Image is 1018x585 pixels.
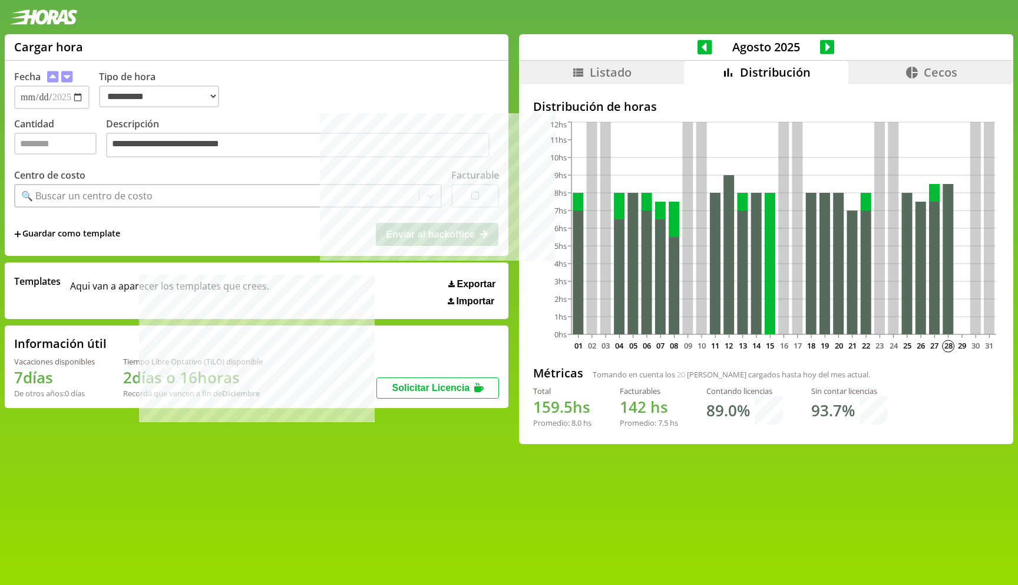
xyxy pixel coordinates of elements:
[554,311,567,322] tspan: 1hs
[533,396,591,418] h1: hs
[739,340,747,351] text: 13
[588,340,596,351] text: 02
[766,340,774,351] text: 15
[99,86,219,107] select: Tipo de hora
[834,340,842,351] text: 20
[14,39,83,55] h1: Cargar hora
[712,39,820,55] span: Agosto 2025
[684,340,692,351] text: 09
[123,388,263,399] div: Recordá que vencen a fin de
[14,228,21,241] span: +
[550,134,567,145] tspan: 11hs
[106,117,499,160] label: Descripción
[593,369,870,380] span: Tomando en cuenta los [PERSON_NAME] cargados hasta hoy del mes actual.
[656,340,665,351] text: 07
[14,133,97,155] input: Cantidad
[590,64,632,80] span: Listado
[620,396,646,418] span: 142
[554,241,567,251] tspan: 5hs
[123,367,263,388] h1: 2 días o 16 horas
[376,377,499,399] button: Solicitar Licencia
[875,340,884,351] text: 23
[601,340,610,351] text: 03
[862,340,870,351] text: 22
[14,70,41,83] label: Fecha
[706,400,750,421] h1: 89.0 %
[14,228,120,241] span: +Guardar como template
[620,418,678,428] div: Promedio: hs
[533,418,591,428] div: Promedio: hs
[14,336,107,351] h2: Información útil
[99,70,229,109] label: Tipo de hora
[451,169,499,182] label: Facturable
[554,223,567,234] tspan: 6hs
[222,388,260,399] b: Diciembre
[14,356,95,367] div: Vacaciones disponibles
[944,340,953,351] text: 28
[533,386,591,396] div: Total
[677,369,685,380] span: 20
[740,64,811,80] span: Distribución
[456,296,494,307] span: Importar
[807,340,815,351] text: 18
[554,294,567,304] tspan: 2hs
[917,340,925,351] text: 26
[889,340,898,351] text: 24
[958,340,966,351] text: 29
[615,340,624,351] text: 04
[779,340,788,351] text: 16
[924,64,957,80] span: Cecos
[123,356,263,367] div: Tiempo Libre Optativo (TiLO) disponible
[571,418,581,428] span: 8.0
[14,169,85,182] label: Centro de costo
[811,400,855,421] h1: 93.7 %
[629,340,637,351] text: 05
[70,275,269,307] span: Aqui van a aparecer los templates que crees.
[658,418,668,428] span: 7.5
[554,276,567,287] tspan: 3hs
[574,340,583,351] text: 01
[794,340,802,351] text: 17
[711,340,719,351] text: 11
[930,340,938,351] text: 27
[533,98,999,114] h2: Distribución de horas
[643,340,651,351] text: 06
[14,275,61,288] span: Templates
[554,329,567,340] tspan: 0hs
[620,386,678,396] div: Facturables
[550,152,567,163] tspan: 10hs
[620,396,678,418] h1: hs
[106,133,490,157] textarea: Descripción
[706,386,783,396] div: Contando licencias
[457,279,496,290] span: Exportar
[445,278,499,290] button: Exportar
[670,340,678,351] text: 08
[392,383,470,393] span: Solicitar Licencia
[971,340,980,351] text: 30
[533,396,573,418] span: 159.5
[725,340,733,351] text: 12
[554,258,567,269] tspan: 4hs
[554,170,567,180] tspan: 9hs
[14,367,95,388] h1: 7 días
[554,205,567,216] tspan: 7hs
[811,386,888,396] div: Sin contar licencias
[14,117,106,160] label: Cantidad
[848,340,857,351] text: 21
[821,340,829,351] text: 19
[9,9,78,25] img: logotipo
[550,119,567,130] tspan: 12hs
[903,340,911,351] text: 25
[14,388,95,399] div: De otros años: 0 días
[698,340,706,351] text: 10
[533,365,583,381] h2: Métricas
[21,189,153,202] div: 🔍 Buscar un centro de costo
[752,340,761,351] text: 14
[985,340,993,351] text: 31
[554,188,567,198] tspan: 8hs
